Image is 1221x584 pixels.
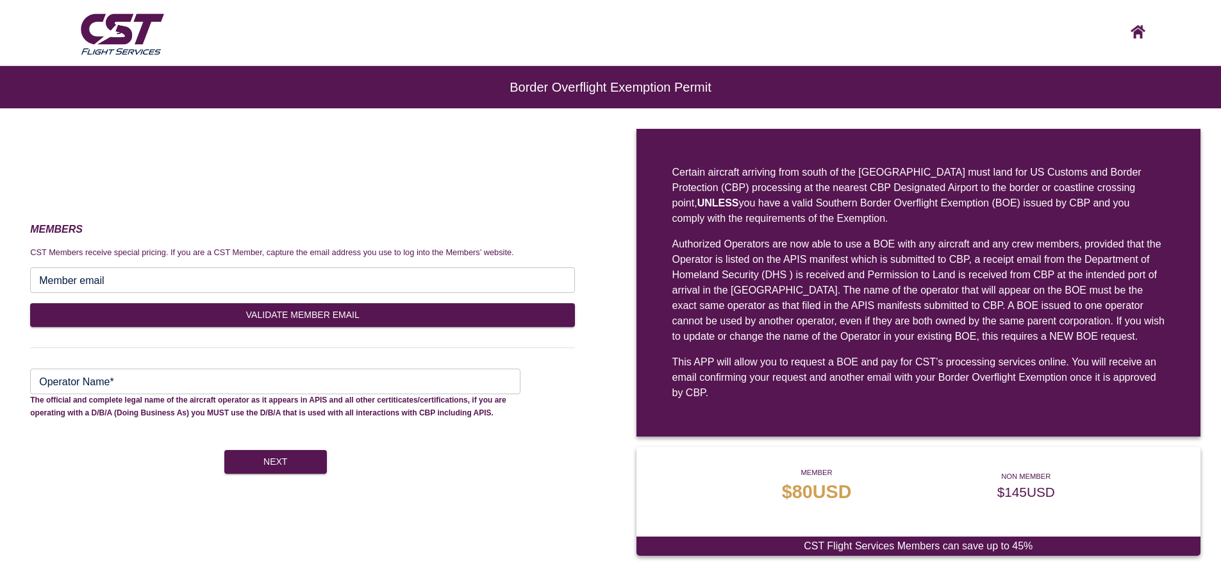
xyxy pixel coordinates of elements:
img: CST logo, click here to go home screen [1131,25,1145,38]
h6: Border Overflight Exemption Permit [51,87,1170,88]
div: CST Flight Services Members can save up to 45% [636,537,1201,556]
p: $ 145 USD [997,482,1055,502]
strong: UNLESS [697,197,739,208]
button: VALIDATE MEMBER EMAIL [30,303,575,327]
p: NON MEMBER [997,471,1055,482]
p: MEMBER [782,467,852,478]
div: This APP will allow you to request a BOE and pay for CST’s processing services online. You will r... [672,355,1165,401]
img: CST Flight Services logo [78,8,167,58]
div: Authorized Operators are now able to use a BOE with any aircraft and any crew members, provided t... [672,237,1165,344]
button: Next [224,450,327,474]
p: $ 80 USD [782,478,852,506]
span: The official and complete legal name of the aircraft operator as it appears in APIS and all other... [30,396,506,417]
div: Certain aircraft arriving from south of the [GEOGRAPHIC_DATA] must land for US Customs and Border... [672,165,1165,226]
p: CST Members receive special pricing. If you are a CST Member, capture the email address you use t... [30,246,575,259]
h3: MEMBERS [30,221,575,238]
